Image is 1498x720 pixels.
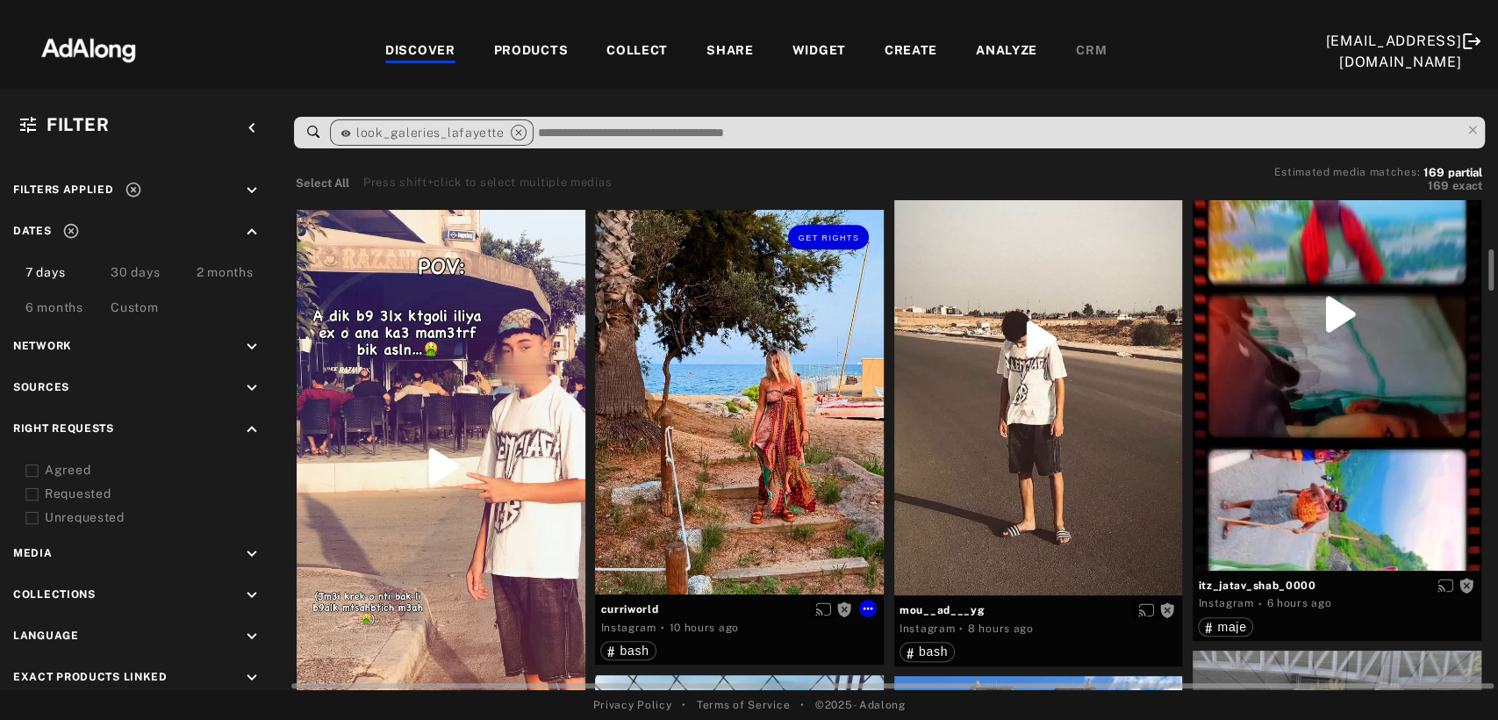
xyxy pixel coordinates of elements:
[1274,166,1420,178] span: Estimated media matches:
[1076,41,1107,62] div: CRM
[810,600,836,618] button: Enable diffusion on this media
[1266,597,1331,609] time: 2025-08-27T02:03:47.000Z
[900,621,955,637] div: Instagram
[1423,169,1482,177] button: 169partial
[494,41,569,62] div: PRODUCTS
[511,125,527,140] i: close
[340,121,504,144] div: look_galeries_lafayette
[111,263,160,284] div: 30 days
[242,627,262,646] i: keyboard_arrow_down
[706,41,754,62] div: SHARE
[1133,601,1159,619] button: Enable diffusion on this media
[356,126,504,140] span: look_galeries_lafayette
[661,621,665,635] span: ·
[13,671,168,683] span: Exact Products Linked
[600,601,878,617] span: curriworld
[1432,576,1459,594] button: Enable diffusion on this media
[45,461,268,479] div: Agreed
[800,697,805,713] span: •
[242,420,262,439] i: keyboard_arrow_up
[111,299,158,320] div: Custom
[242,668,262,688] i: keyboard_arrow_down
[1205,621,1246,633] div: maje
[242,181,262,200] i: keyboard_arrow_down
[242,544,262,564] i: keyboard_arrow_down
[13,422,114,435] span: Right Requests
[296,175,349,192] button: Select All
[1159,603,1175,616] span: Rights not requested
[197,263,254,284] div: 2 months
[1274,177,1482,195] button: 169exact
[959,622,964,636] span: ·
[45,485,268,503] div: Requested
[792,41,846,62] div: WIDGET
[919,644,948,659] span: bash
[25,263,65,284] div: 7 days
[600,620,656,636] div: Instagram
[606,41,668,62] div: COLLECT
[45,508,268,527] div: Unrequested
[885,41,937,62] div: CREATE
[47,114,109,135] span: Filter
[669,622,738,634] time: 2025-08-26T22:23:06.000Z
[13,340,72,352] span: Network
[11,22,166,75] img: 63233d7d88ed69de3c212112c67096b6.png
[13,225,52,237] span: Dates
[682,697,686,713] span: •
[1198,595,1253,611] div: Instagram
[1459,579,1474,591] span: Rights not requested
[13,630,79,642] span: Language
[1258,597,1263,611] span: ·
[620,644,649,658] span: bash
[976,41,1037,62] div: ANALYZE
[363,174,612,191] div: Press shift+click to select multiple medias
[968,623,1034,635] time: 2025-08-27T00:17:32.000Z
[242,119,262,138] i: keyboard_arrow_left
[1410,636,1498,720] iframe: Chat Widget
[592,697,671,713] a: Privacy Policy
[242,222,262,241] i: keyboard_arrow_up
[242,586,262,605] i: keyboard_arrow_down
[836,602,852,615] span: Rights not requested
[25,299,83,320] div: 6 months
[242,378,262,398] i: keyboard_arrow_down
[697,697,790,713] a: Terms of Service
[1326,31,1462,73] div: [EMAIL_ADDRESS][DOMAIN_NAME]
[900,602,1178,618] span: mou__ad___yg
[13,588,96,601] span: Collections
[1217,620,1246,634] span: maje
[385,41,455,62] div: DISCOVER
[1423,166,1444,179] span: 169
[13,547,53,559] span: Media
[788,225,869,249] button: Get rights
[907,645,948,658] div: bash
[799,234,860,242] span: Get rights
[13,381,69,393] span: Sources
[607,644,649,657] div: bash
[1428,179,1449,192] span: 169
[1410,636,1498,720] div: Widget de chat
[13,184,114,196] span: Filters applied
[242,337,262,356] i: keyboard_arrow_down
[1198,578,1476,594] span: itz_jatav_shab_0000
[815,697,906,713] span: © 2025 - Adalong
